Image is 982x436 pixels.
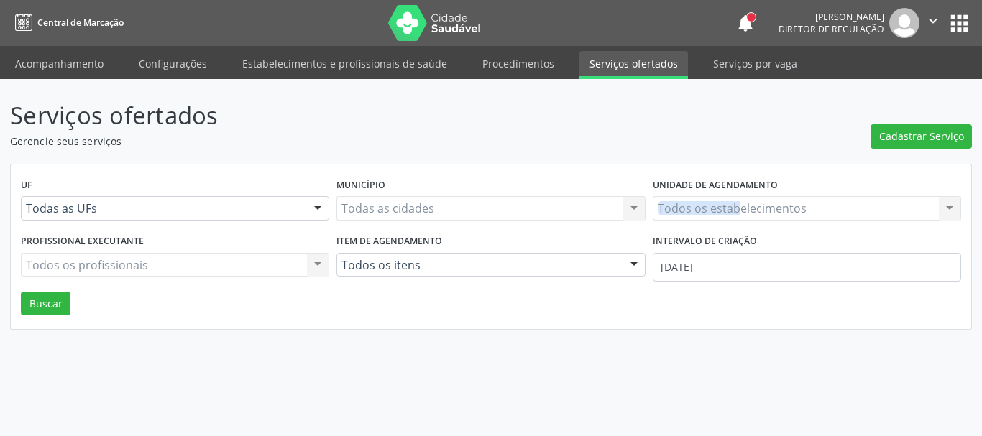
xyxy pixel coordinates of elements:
button: apps [947,11,972,36]
a: Serviços por vaga [703,51,807,76]
input: Selecione um intervalo [653,253,961,282]
span: Todos os itens [341,258,615,272]
span: Cadastrar Serviço [879,129,964,144]
a: Configurações [129,51,217,76]
button: Cadastrar Serviço [871,124,972,149]
img: img [889,8,919,38]
label: Profissional executante [21,231,144,253]
label: Unidade de agendamento [653,175,778,197]
a: Procedimentos [472,51,564,76]
span: Diretor de regulação [779,23,884,35]
a: Serviços ofertados [579,51,688,79]
label: UF [21,175,32,197]
button: Buscar [21,292,70,316]
p: Serviços ofertados [10,98,684,134]
span: Central de Marcação [37,17,124,29]
label: Município [336,175,385,197]
span: Todas as UFs [26,201,300,215]
p: Gerencie seus serviços [10,134,684,149]
button: notifications [735,13,756,33]
a: Central de Marcação [10,11,124,34]
div: [PERSON_NAME] [779,11,884,23]
a: Acompanhamento [5,51,114,76]
label: Item de agendamento [336,231,442,253]
a: Estabelecimentos e profissionais de saúde [232,51,457,76]
i:  [925,13,941,29]
label: Intervalo de criação [653,231,757,253]
button:  [919,8,947,38]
